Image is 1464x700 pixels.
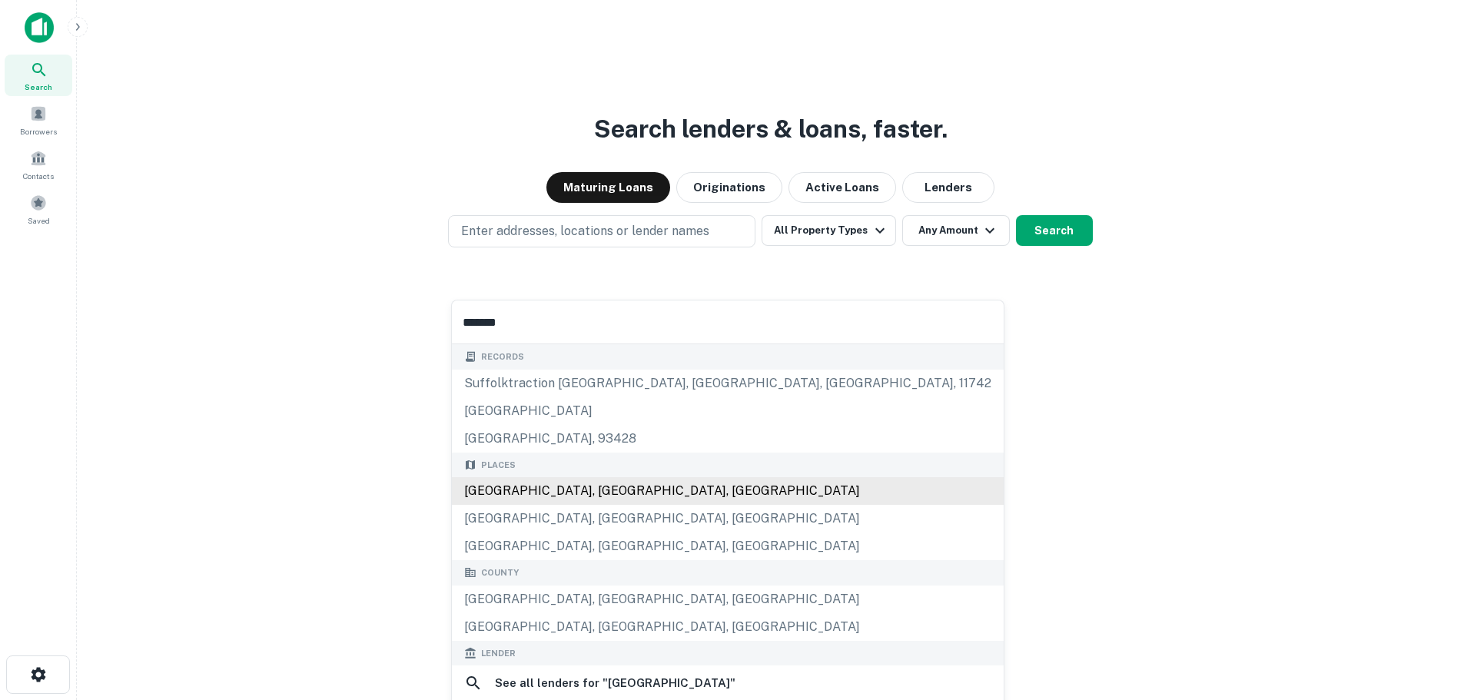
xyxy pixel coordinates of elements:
div: [GEOGRAPHIC_DATA], [GEOGRAPHIC_DATA], [GEOGRAPHIC_DATA] [452,586,1004,613]
img: capitalize-icon.png [25,12,54,43]
div: [GEOGRAPHIC_DATA] [452,397,1004,425]
a: Borrowers [5,99,72,141]
div: [GEOGRAPHIC_DATA], [GEOGRAPHIC_DATA], [GEOGRAPHIC_DATA] [452,613,1004,641]
button: Active Loans [788,172,896,203]
span: Records [481,350,524,363]
button: Originations [676,172,782,203]
a: Saved [5,188,72,230]
span: Search [25,81,52,93]
h6: See all lenders for " [GEOGRAPHIC_DATA] " [495,674,735,692]
div: [GEOGRAPHIC_DATA], [GEOGRAPHIC_DATA], [GEOGRAPHIC_DATA] [452,477,1004,505]
span: Borrowers [20,125,57,138]
span: County [481,566,519,579]
button: Maturing Loans [546,172,670,203]
h3: Search lenders & loans, faster. [594,111,948,148]
div: [GEOGRAPHIC_DATA], 93428 [452,425,1004,453]
button: Search [1016,215,1093,246]
span: Contacts [23,170,54,182]
a: Search [5,55,72,96]
iframe: Chat Widget [1387,577,1464,651]
button: All Property Types [762,215,895,246]
p: Enter addresses, locations or lender names [461,222,709,241]
div: suffolktraction [GEOGRAPHIC_DATA], [GEOGRAPHIC_DATA], [GEOGRAPHIC_DATA], 11742 [452,370,1004,397]
div: [GEOGRAPHIC_DATA], [GEOGRAPHIC_DATA], [GEOGRAPHIC_DATA] [452,505,1004,532]
span: Lender [481,647,516,660]
div: [GEOGRAPHIC_DATA], [GEOGRAPHIC_DATA], [GEOGRAPHIC_DATA] [452,532,1004,560]
span: Saved [28,214,50,227]
button: Any Amount [902,215,1010,246]
button: Lenders [902,172,994,203]
button: Enter addresses, locations or lender names [448,215,755,247]
span: Places [481,459,516,472]
a: Contacts [5,144,72,185]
